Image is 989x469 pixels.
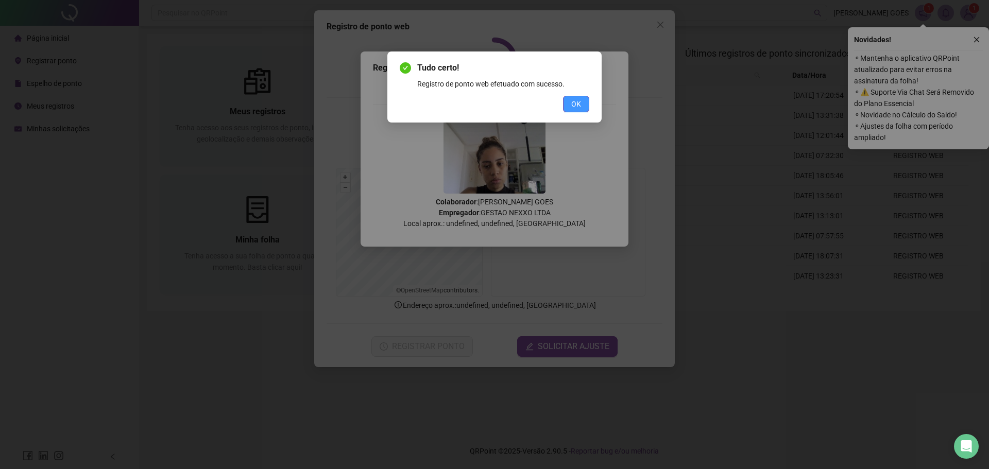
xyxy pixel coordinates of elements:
span: OK [571,98,581,110]
div: Open Intercom Messenger [954,434,979,459]
button: OK [563,96,589,112]
div: Registro de ponto web efetuado com sucesso. [417,78,589,90]
span: check-circle [400,62,411,74]
span: Tudo certo! [417,62,589,74]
